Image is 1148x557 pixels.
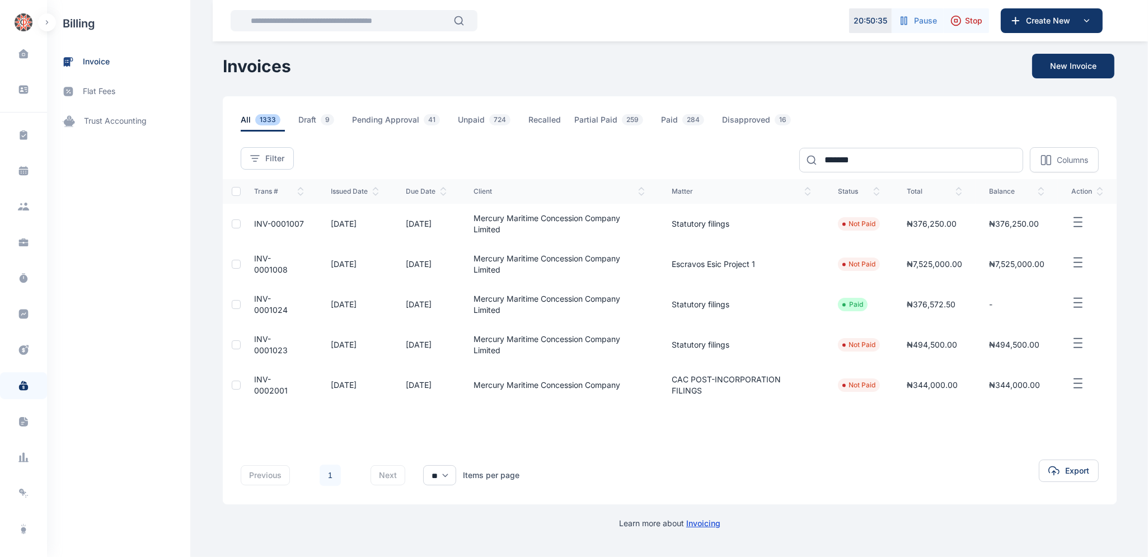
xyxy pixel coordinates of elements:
[907,380,958,390] span: ₦344,000.00
[241,114,285,132] span: All
[838,187,880,196] span: status
[47,77,190,106] a: flat fees
[317,365,392,405] td: [DATE]
[241,114,298,132] a: All1333
[842,340,875,349] li: Not Paid
[722,114,809,132] a: Disapproved16
[907,219,957,228] span: ₦376,250.00
[265,153,284,164] span: Filter
[83,56,110,68] span: invoice
[1039,460,1099,482] button: Export
[254,254,288,274] a: INV-0001008
[392,204,460,244] td: [DATE]
[989,380,1040,390] span: ₦344,000.00
[672,187,811,196] span: Matter
[775,114,791,125] span: 16
[460,365,658,405] td: Mercury Maritime Concession Company
[574,114,661,132] a: Partial Paid259
[661,114,709,132] span: Paid
[392,365,460,405] td: [DATE]
[406,187,447,196] span: Due Date
[223,56,291,76] h1: Invoices
[989,299,992,309] span: -
[528,114,561,132] span: Recalled
[254,187,304,196] span: Trans #
[47,47,190,77] a: invoice
[574,114,648,132] span: Partial Paid
[842,381,875,390] li: Not Paid
[352,114,444,132] span: Pending Approval
[1071,187,1103,196] span: action
[299,467,315,483] li: 上一页
[320,465,341,486] a: 1
[1001,8,1103,33] button: Create New
[489,114,510,125] span: 724
[392,284,460,325] td: [DATE]
[460,204,658,244] td: Mercury Maritime Concession Company Limited
[331,187,379,196] span: issued date
[321,114,334,125] span: 9
[371,465,405,485] button: next
[460,325,658,365] td: Mercury Maritime Concession Company Limited
[907,259,962,269] span: ₦7,525,000.00
[317,284,392,325] td: [DATE]
[392,325,460,365] td: [DATE]
[255,114,280,125] span: 1333
[254,375,288,395] a: INV-0002001
[658,325,824,365] td: Statutory filings
[842,300,863,309] li: Paid
[658,244,824,284] td: Escravos Esic Project 1
[254,219,304,228] a: INV-0001007
[458,114,515,132] span: Unpaid
[83,86,115,97] span: flat fees
[842,260,875,269] li: Not Paid
[622,114,643,125] span: 259
[658,284,824,325] td: Statutory filings
[854,15,887,26] p: 20 : 50 : 35
[317,325,392,365] td: [DATE]
[722,114,795,132] span: Disapproved
[892,8,944,33] button: Pause
[619,518,720,529] p: Learn more about
[254,294,288,315] a: INV-0001024
[317,244,392,284] td: [DATE]
[907,299,955,309] span: ₦376,572.50
[944,8,989,33] button: Stop
[84,115,147,127] span: trust accounting
[1022,15,1080,26] span: Create New
[907,340,957,349] span: ₦494,500.00
[1065,465,1089,476] span: Export
[458,114,528,132] a: Unpaid724
[460,284,658,325] td: Mercury Maritime Concession Company Limited
[241,465,290,485] button: previous
[319,464,341,486] li: 1
[474,187,645,196] span: client
[1030,147,1099,172] button: Columns
[1057,155,1088,166] p: Columns
[298,114,339,132] span: Draft
[989,187,1044,196] span: balance
[317,204,392,244] td: [DATE]
[460,244,658,284] td: Mercury Maritime Concession Company Limited
[528,114,574,132] a: Recalled
[254,334,288,355] a: INV-0001023
[352,114,458,132] a: Pending Approval41
[658,365,824,405] td: CAC POST-INCORPORATION FILINGS
[686,518,720,528] span: Invoicing
[463,470,519,481] div: Items per page
[241,147,294,170] button: Filter
[298,114,352,132] a: Draft9
[658,204,824,244] td: Statutory filings
[47,106,190,136] a: trust accounting
[682,114,704,125] span: 284
[965,15,982,26] span: Stop
[1032,54,1114,78] button: New Invoice
[424,114,440,125] span: 41
[392,244,460,284] td: [DATE]
[989,259,1044,269] span: ₦7,525,000.00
